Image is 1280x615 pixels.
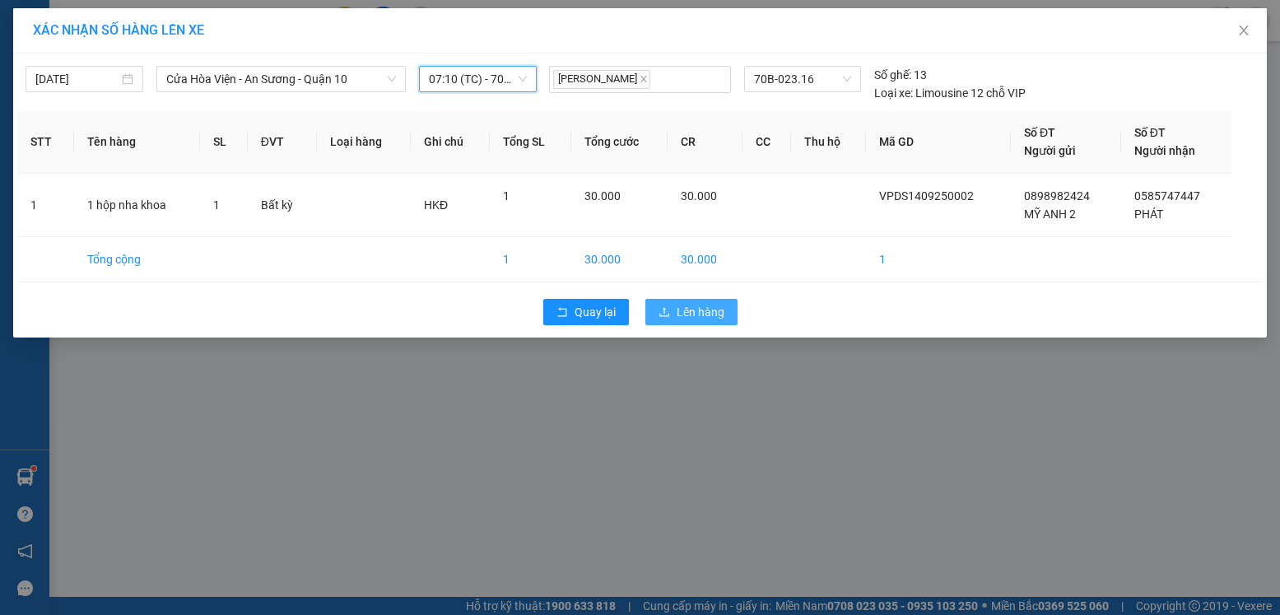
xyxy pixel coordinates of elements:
button: Close [1221,8,1267,54]
input: 14/09/2025 [35,70,119,88]
span: upload [659,306,670,319]
span: Người gửi [1024,144,1076,157]
th: STT [17,110,74,174]
span: VPDS1409250002 [82,105,173,117]
span: 01 Võ Văn Truyện, KP.1, Phường 2 [130,49,226,70]
span: Hotline: 19001152 [130,73,202,83]
span: Bến xe [GEOGRAPHIC_DATA] [130,26,221,47]
span: MỸ ANH 2 [1024,207,1076,221]
span: Quay lại [575,303,616,321]
th: Tên hàng [74,110,200,174]
span: Số ĐT [1134,126,1166,139]
button: uploadLên hàng [645,299,738,325]
th: Tổng SL [490,110,571,174]
span: PHÁT [1134,207,1163,221]
th: CR [668,110,742,174]
td: 1 [866,237,1011,282]
span: Số ĐT [1024,126,1055,139]
span: 1 [503,189,510,203]
td: 30.000 [571,237,668,282]
button: rollbackQuay lại [543,299,629,325]
span: VPDS1409250002 [879,189,974,203]
th: CC [742,110,792,174]
th: Tổng cước [571,110,668,174]
span: 0585747447 [1134,189,1200,203]
th: Loại hàng [317,110,411,174]
span: Lên hàng [677,303,724,321]
td: Tổng cộng [74,237,200,282]
span: In ngày: [5,119,100,129]
td: 30.000 [668,237,742,282]
span: Người nhận [1134,144,1195,157]
span: Cửa Hòa Viện - An Sương - Quận 10 [166,67,396,91]
span: 0898982424 [1024,189,1090,203]
td: Bất kỳ [248,174,318,237]
span: XÁC NHẬN SỐ HÀNG LÊN XE [33,22,204,38]
span: 30.000 [681,189,717,203]
div: 13 [874,66,927,84]
strong: ĐỒNG PHƯỚC [130,9,226,23]
td: 1 [490,237,571,282]
td: 1 [17,174,74,237]
th: SL [200,110,247,174]
span: Số ghế: [874,66,911,84]
span: 07:31:24 [DATE] [36,119,100,129]
span: [PERSON_NAME]: [5,106,173,116]
span: Loại xe: [874,84,913,102]
span: 30.000 [584,189,621,203]
span: 07:10 (TC) - 70B-023.16 [429,67,527,91]
span: [PERSON_NAME] [553,70,650,89]
td: 1 hộp nha khoa [74,174,200,237]
th: Mã GD [866,110,1011,174]
th: Thu hộ [791,110,866,174]
span: close [1237,24,1250,37]
span: down [387,74,397,84]
span: close [640,75,648,83]
span: rollback [556,306,568,319]
span: 70B-023.16 [754,67,851,91]
span: ----------------------------------------- [44,89,202,102]
th: ĐVT [248,110,318,174]
img: logo [6,10,79,82]
span: 1 [213,198,220,212]
div: Limousine 12 chỗ VIP [874,84,1026,102]
th: Ghi chú [411,110,490,174]
span: HKĐ [424,198,448,212]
